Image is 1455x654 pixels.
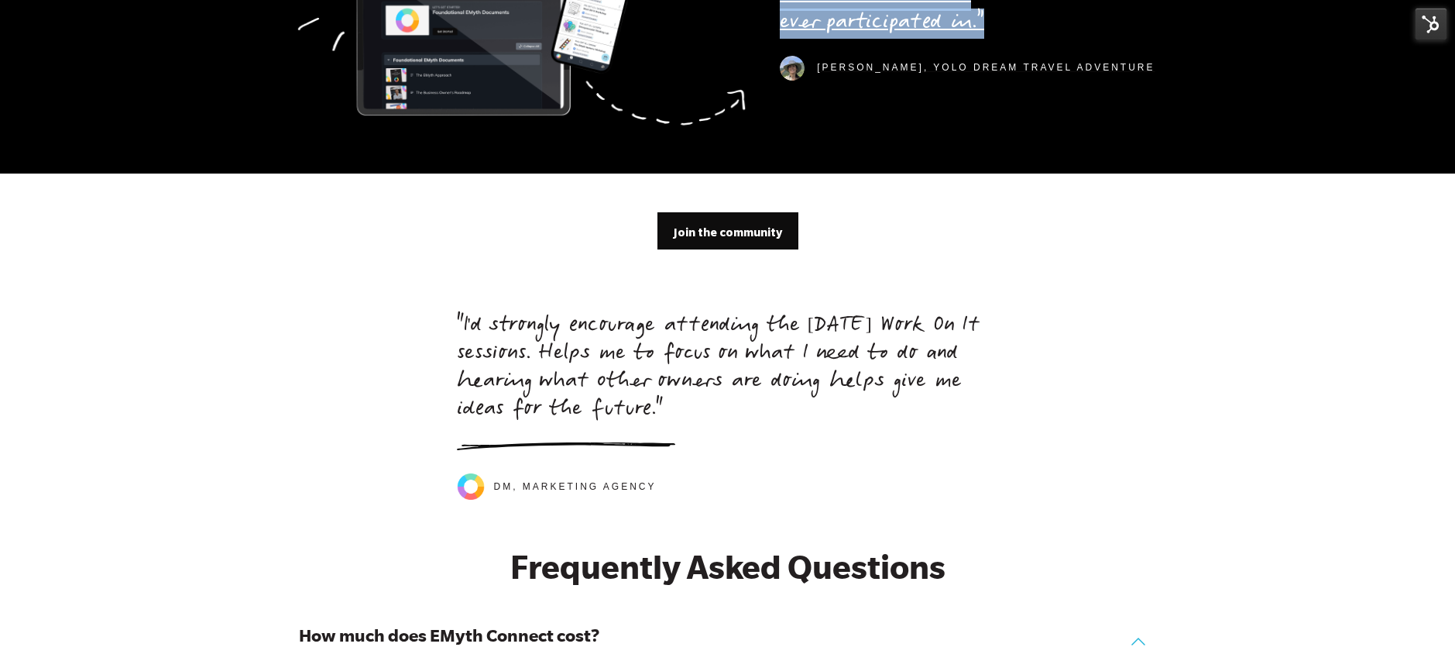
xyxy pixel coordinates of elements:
span: Join the community [674,224,782,241]
img: ses_full_rgb [457,473,485,500]
div: [PERSON_NAME], Yolo dream Travel adventure [817,61,1155,74]
span: "I'd strongly encourage attending the [DATE] Work On It sessions. Helps me to focus on what I nee... [457,312,980,425]
h3: How much does EMyth Connect cost? [299,623,1157,647]
iframe: Chat Widget [1378,580,1455,654]
span: DM, Marketing Agency [494,480,657,494]
img: Mariyana Castleberry [780,56,805,81]
img: HubSpot Tools Menu Toggle [1415,8,1447,40]
a: Join the community [657,212,798,250]
strong: Frequently Asked Questions [510,548,945,585]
